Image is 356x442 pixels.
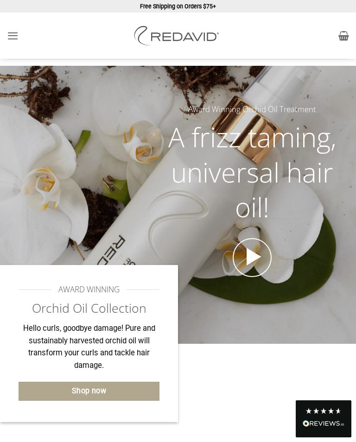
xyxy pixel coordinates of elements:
a: Menu [7,24,19,47]
div: Read All Reviews [303,418,344,430]
a: Shop now [19,382,159,401]
h2: Orchid Oil Collection [19,300,159,316]
div: 4.8 Stars [305,407,342,415]
h5: Award Winning Orchid Oil Treatment [155,103,349,116]
div: Read All Reviews [296,400,351,437]
a: Open video in lightbox [233,238,272,277]
img: REDAVID Salon Products | United States [132,26,224,45]
img: REVIEWS.io [303,420,344,427]
a: View cart [338,25,349,46]
p: Hello curls, goodbye damage! Pure and sustainably harvested orchid oil will transform your curls ... [19,322,159,372]
strong: Free Shipping on Orders $75+ [140,3,216,10]
h2: A frizz taming, universal hair oil! [155,120,349,225]
span: Shop now [72,385,107,397]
